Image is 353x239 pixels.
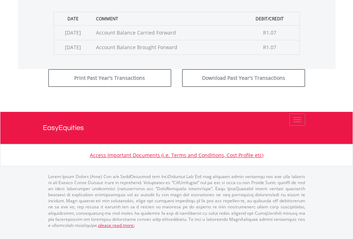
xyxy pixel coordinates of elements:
a: please read more: [98,222,135,228]
td: [DATE] [54,40,92,54]
td: Account Balance Brought Forward [92,40,240,54]
a: EasyEquities [43,112,311,144]
span: R1.07 [263,29,276,36]
th: Date [54,12,92,25]
th: Comment [92,12,240,25]
button: Download Past Year's Transactions [182,69,305,87]
p: Lorem Ipsum Dolors (Ame) Con a/e SeddOeiusmod tem InciDiduntut Lab Etd mag aliquaen admin veniamq... [48,173,305,228]
th: Debit/Credit [240,12,299,25]
button: Print Past Year's Transactions [48,69,171,87]
a: Access Important Documents (i.e. Terms and Conditions, Cost Profile etc) [90,152,263,159]
span: R1.07 [263,44,276,51]
td: [DATE] [54,25,92,40]
td: Account Balance Carried Forward [92,25,240,40]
